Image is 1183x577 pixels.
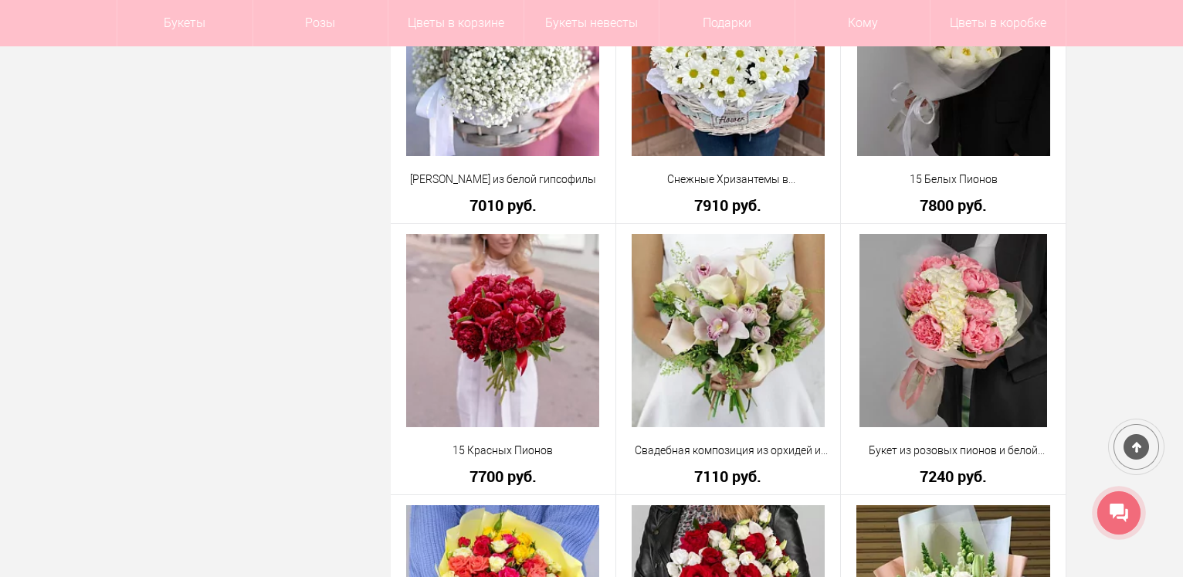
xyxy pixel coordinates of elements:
[626,443,831,459] a: Свадебная композиция из орхидей и калл
[851,443,1056,459] a: Букет из розовых пионов и белой гортензии
[632,234,825,427] img: Свадебная композиция из орхидей и калл
[401,197,605,213] a: 7010 руб.
[626,197,831,213] a: 7910 руб.
[851,171,1056,188] a: 15 Белых Пионов
[859,234,1047,427] img: Букет из розовых пионов и белой гортензии
[406,234,599,427] img: 15 Красных Пионов
[626,171,831,188] a: Снежные Хризантемы в [GEOGRAPHIC_DATA]
[851,197,1056,213] a: 7800 руб.
[851,468,1056,484] a: 7240 руб.
[401,468,605,484] a: 7700 руб.
[401,443,605,459] a: 15 Красных Пионов
[626,468,831,484] a: 7110 руб.
[401,171,605,188] a: [PERSON_NAME] из белой гипсофилы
